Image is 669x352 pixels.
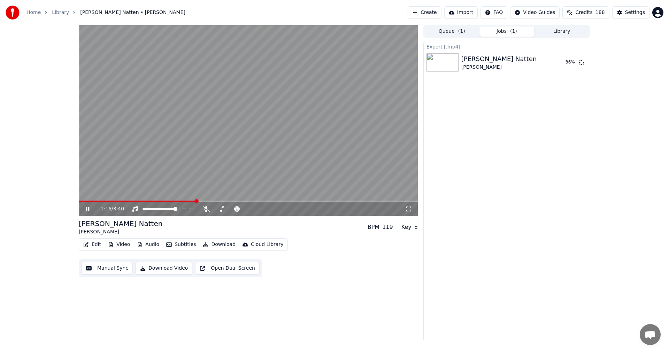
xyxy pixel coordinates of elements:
span: 188 [595,9,605,16]
button: Download Video [136,262,192,275]
div: Key [401,223,412,231]
button: Settings [612,6,649,19]
button: Video [105,240,133,249]
a: Öppna chatt [640,324,661,345]
button: Audio [134,240,162,249]
span: 3:40 [113,205,124,212]
span: [PERSON_NAME] Natten • [PERSON_NAME] [80,9,185,16]
span: Credits [575,9,592,16]
div: 119 [382,223,393,231]
div: [PERSON_NAME] Natten [79,219,162,229]
div: [PERSON_NAME] [461,64,537,71]
div: Export [.mp4] [424,42,590,51]
button: Queue [424,27,479,37]
button: Video Guides [510,6,560,19]
div: / [101,205,117,212]
a: Home [26,9,41,16]
button: Manual Sync [82,262,133,275]
button: Edit [80,240,104,249]
button: Jobs [479,27,535,37]
span: 1:16 [101,205,111,212]
nav: breadcrumb [26,9,185,16]
div: BPM [368,223,379,231]
div: 36 % [566,60,576,65]
button: Open Dual Screen [195,262,260,275]
div: Cloud Library [251,241,283,248]
button: Credits188 [562,6,609,19]
span: ( 1 ) [510,28,517,35]
div: Settings [625,9,645,16]
button: FAQ [480,6,507,19]
div: [PERSON_NAME] [79,229,162,235]
button: Create [408,6,441,19]
button: Subtitles [163,240,199,249]
button: Import [444,6,478,19]
img: youka [6,6,20,20]
button: Download [200,240,238,249]
button: Library [534,27,589,37]
span: ( 1 ) [458,28,465,35]
div: E [414,223,418,231]
div: [PERSON_NAME] Natten [461,54,537,64]
a: Library [52,9,69,16]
